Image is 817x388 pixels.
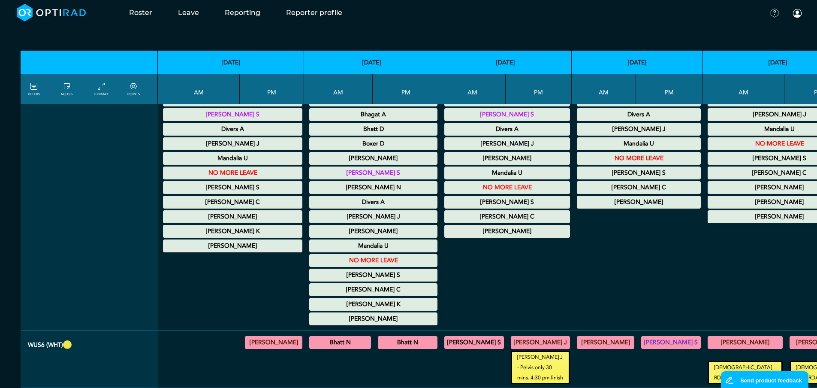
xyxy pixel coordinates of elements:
div: Annual Leave 00:00 - 23:59 [163,108,302,121]
div: Annual Leave 00:00 - 23:59 [309,152,437,165]
div: Other Leave 00:00 - 23:59 [444,181,570,194]
summary: Mandalia U [446,168,569,178]
summary: Bhatt N [379,337,436,348]
summary: [PERSON_NAME] S [446,337,503,348]
summary: [PERSON_NAME] C [578,182,699,193]
summary: Bhatt D [311,124,436,134]
summary: Boxer D [311,139,436,149]
summary: NO MORE LEAVE [311,255,436,266]
div: Annual Leave 00:00 - 23:59 [163,123,302,136]
summary: [PERSON_NAME] J [512,337,569,348]
div: Annual Leave 00:00 - 23:59 [309,181,437,194]
div: US General Adult 08:30 - 12:30 [708,336,783,349]
div: Other Leave 00:00 - 23:59 [577,152,701,165]
div: Other Leave 00:00 - 23:59 [309,312,437,325]
th: AM [439,74,506,104]
div: Annual Leave 00:00 - 23:59 [444,108,570,121]
div: US General Adult 13:30 - 16:30 [511,336,570,349]
div: Sick Leave (am) 00:00 - 12:00 [309,108,437,121]
summary: Divers A [446,124,569,134]
div: US Diagnostic MSK 14:00 - 16:30 [378,336,437,349]
th: AM [572,74,636,104]
div: Annual Leave 00:00 - 23:59 [309,167,437,179]
div: Annual Leave 00:00 - 23:59 [577,123,701,136]
summary: [PERSON_NAME] K [311,299,436,309]
small: [PERSON_NAME] J - Pelvis only 30 mins. 4:30 pm finish [512,352,569,383]
summary: Divers A [311,197,436,207]
summary: [PERSON_NAME] J [446,139,569,149]
div: Annual Leave 00:00 - 23:59 [444,152,570,165]
div: Other Leave 00:00 - 23:59 [577,196,701,209]
summary: Bhatt N [311,337,370,348]
div: Annual Leave 00:00 - 23:59 [163,181,302,194]
summary: [PERSON_NAME] [311,314,436,324]
summary: [PERSON_NAME] S [578,168,699,178]
div: Annual Leave 00:00 - 23:59 [309,210,437,223]
div: Other Leave 00:00 - 23:59 [163,167,302,179]
div: Annual Leave 00:00 - 23:59 [309,137,437,150]
small: [DEMOGRAPHIC_DATA] RDA. [DATE] [709,362,781,383]
div: US Diagnostic MSK 09:00 - 12:30 [444,336,504,349]
th: PM [373,74,439,104]
div: Maternity Leave 00:00 - 23:59 [309,283,437,296]
summary: [PERSON_NAME] [311,226,436,236]
summary: [PERSON_NAME] [246,337,301,348]
div: Annual Leave 00:00 - 23:59 [163,152,302,165]
th: [DATE] [158,51,304,74]
div: Maternity Leave 00:00 - 23:59 [577,181,701,194]
th: PM [636,74,702,104]
div: Annual Leave 00:00 - 23:59 [577,108,701,121]
th: PM [240,74,304,104]
summary: [PERSON_NAME] [578,337,633,348]
div: Maternity Leave 00:00 - 23:59 [163,196,302,209]
summary: Mandalia U [578,139,699,149]
th: PM [506,74,572,104]
div: Annual Leave 00:00 - 23:59 [163,225,302,238]
summary: [PERSON_NAME] [311,153,436,164]
a: collapse/expand entries [94,82,108,97]
summary: [PERSON_NAME] [446,226,569,236]
div: Other Leave 00:00 - 23:59 [163,210,302,223]
summary: [PERSON_NAME] J [311,212,436,222]
div: Other Leave 00:00 - 23:59 [444,225,570,238]
th: WUS6 (WHT) [21,331,158,388]
summary: [PERSON_NAME] S [642,337,699,348]
th: [DATE] [304,51,439,74]
summary: NO MORE LEAVE [446,182,569,193]
div: Annual Leave 00:00 - 23:59 [309,196,437,209]
summary: [PERSON_NAME] J [578,124,699,134]
th: AM [158,74,240,104]
th: AM [702,74,784,104]
div: Annual Leave 00:00 - 23:59 [577,167,701,179]
img: brand-opti-rad-logos-blue-and-white-d2f68631ba2948856bd03f2d395fb146ddc8fb01b4b6e9315ea85fa773367... [17,4,86,21]
div: Annual Leave 00:00 - 23:59 [309,239,437,252]
summary: [PERSON_NAME] [578,197,699,207]
summary: [PERSON_NAME] [164,241,301,251]
th: [DATE] [572,51,702,74]
summary: [PERSON_NAME] C [446,212,569,222]
summary: Divers A [164,124,301,134]
div: Annual Leave 00:00 - 23:59 [444,123,570,136]
div: Annual Leave 00:00 - 23:59 [309,269,437,282]
summary: Mandalia U [311,241,436,251]
div: General US/US Diagnostic MSK/US Interventional MSK 09:00 - 13:00 [577,336,634,349]
a: collapse/expand expected points [127,82,140,97]
summary: [PERSON_NAME] [709,337,781,348]
div: Annual Leave 00:00 - 23:59 [444,196,570,209]
div: Annual Leave 00:00 - 23:59 [444,167,570,179]
div: Other Leave 00:00 - 23:59 [309,254,437,267]
summary: [PERSON_NAME] S [311,168,436,178]
div: Annual Leave 00:00 - 23:59 [309,225,437,238]
summary: [PERSON_NAME] C [311,285,436,295]
summary: Divers A [578,109,699,120]
div: Annual Leave 00:00 - 23:59 [309,123,437,136]
summary: [PERSON_NAME] S [446,197,569,207]
div: Annual Leave 00:00 - 23:59 [309,298,437,311]
summary: [PERSON_NAME] K [164,226,301,236]
summary: [PERSON_NAME] N [311,182,436,193]
summary: [PERSON_NAME] S [446,109,569,120]
th: AM [304,74,373,104]
summary: [PERSON_NAME] J [164,139,301,149]
a: FILTERS [28,82,40,97]
summary: [PERSON_NAME] [446,153,569,164]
